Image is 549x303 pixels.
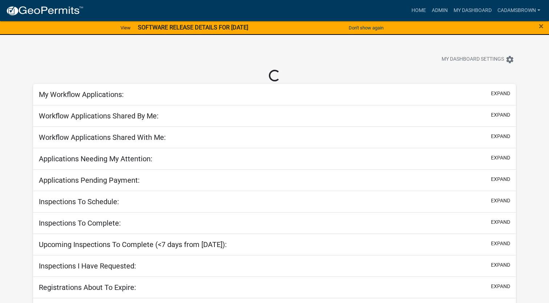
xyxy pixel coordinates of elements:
[442,55,504,64] span: My Dashboard Settings
[495,4,543,17] a: cadamsbrown
[491,218,510,226] button: expand
[429,4,451,17] a: Admin
[539,21,544,31] span: ×
[346,22,386,34] button: Don't show again
[491,154,510,162] button: expand
[39,176,140,185] h5: Applications Pending Payment:
[491,133,510,140] button: expand
[39,219,121,227] h5: Inspections To Complete:
[505,55,514,64] i: settings
[436,52,520,66] button: My Dashboard Settingssettings
[39,90,124,99] h5: My Workflow Applications:
[118,22,134,34] a: View
[491,240,510,247] button: expand
[491,111,510,119] button: expand
[491,283,510,290] button: expand
[39,154,152,163] h5: Applications Needing My Attention:
[39,240,227,249] h5: Upcoming Inspections To Complete (<7 days from [DATE]):
[491,90,510,97] button: expand
[409,4,429,17] a: Home
[39,197,119,206] h5: Inspections To Schedule:
[39,262,136,270] h5: Inspections I Have Requested:
[451,4,495,17] a: My Dashboard
[39,112,159,120] h5: Workflow Applications Shared By Me:
[491,197,510,205] button: expand
[539,22,544,31] button: Close
[138,24,248,31] strong: SOFTWARE RELEASE DETAILS FOR [DATE]
[491,175,510,183] button: expand
[39,283,136,292] h5: Registrations About To Expire:
[39,133,166,142] h5: Workflow Applications Shared With Me:
[491,261,510,269] button: expand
